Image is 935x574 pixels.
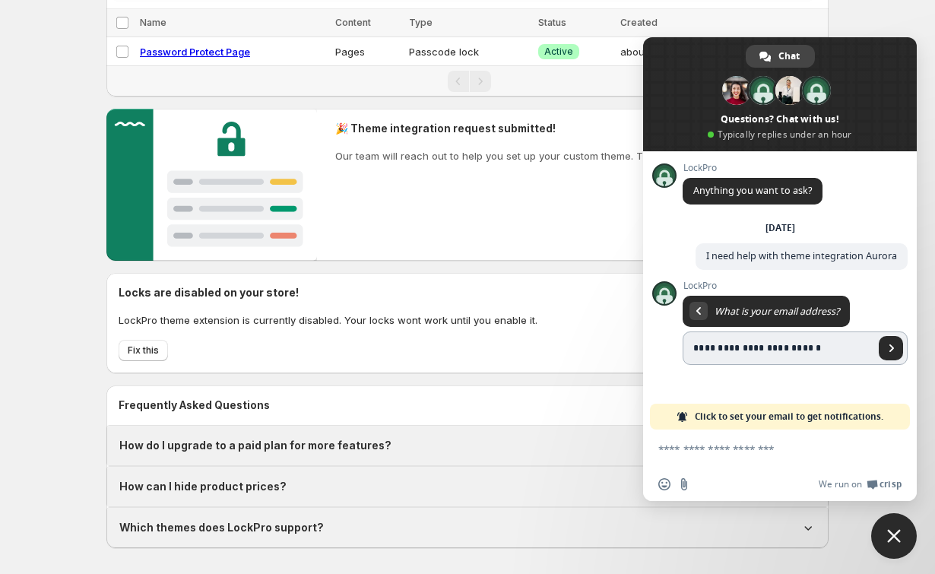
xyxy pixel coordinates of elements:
img: Customer support [106,109,317,261]
span: Insert an emoji [658,478,670,490]
h2: 🎉 Theme integration request submitted! [335,121,689,136]
div: [DATE] [765,224,795,233]
span: Status [538,17,566,28]
span: Anything you want to ask? [693,184,812,197]
input: Enter your email address... [683,331,874,365]
p: LockPro theme extension is currently disabled. Your locks wont work until you enable it. [119,312,537,328]
span: Fix this [128,344,159,357]
p: Our team will reach out to help you set up your custom theme. Thank you! [335,148,689,163]
textarea: Compose your message... [658,442,868,456]
td: Passcode lock [404,37,534,66]
span: Type [409,17,433,28]
nav: Pagination [106,65,829,97]
span: Send [879,336,903,360]
span: We run on [819,478,862,490]
span: Chat [778,45,800,68]
span: Created [620,17,658,28]
div: Close chat [871,513,917,559]
h1: How can I hide product prices? [119,479,287,494]
td: about 17 hours ago [616,37,781,66]
span: Click to set your email to get notifications. [695,404,883,430]
div: Chat [746,45,815,68]
span: LockPro [683,163,822,173]
span: LockPro [683,281,908,291]
span: What is your email address? [715,305,839,318]
h1: Which themes does LockPro support? [119,520,324,535]
h2: Locks are disabled on your store! [119,285,537,300]
span: Content [335,17,371,28]
span: I need help with theme integration Aurora [706,249,897,262]
span: Crisp [880,478,902,490]
div: Return to message [689,302,708,320]
a: Password Protect Page [140,46,250,58]
span: Active [544,46,573,58]
h2: Frequently Asked Questions [119,398,816,413]
td: Pages [331,37,404,66]
h1: How do I upgrade to a paid plan for more features? [119,438,391,453]
button: Fix this [119,340,168,361]
span: Name [140,17,166,28]
span: Send a file [678,478,690,490]
a: We run onCrisp [819,478,902,490]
